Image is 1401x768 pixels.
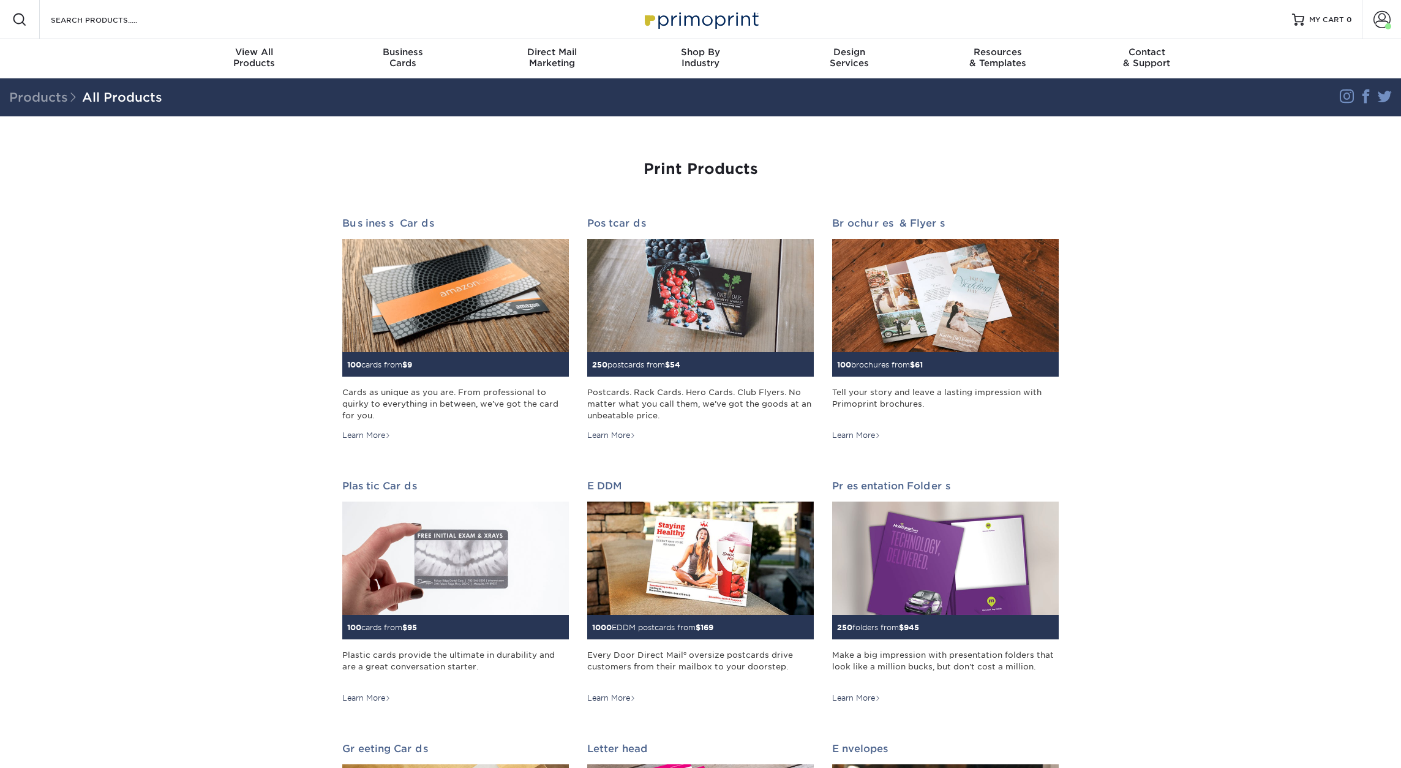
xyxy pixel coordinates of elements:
[342,693,391,704] div: Learn More
[342,430,391,441] div: Learn More
[915,360,923,369] span: 61
[587,743,814,755] h2: Letterhead
[775,47,923,58] span: Design
[1072,47,1221,69] div: & Support
[832,693,881,704] div: Learn More
[342,217,569,441] a: Business Cards 100cards from$9 Cards as unique as you are. From professional to quirky to everyth...
[832,649,1059,684] div: Make a big impression with presentation folders that look like a million bucks, but don't cost a ...
[587,480,814,492] h2: EDDM
[329,39,478,78] a: BusinessCards
[832,480,1059,704] a: Presentation Folders 250folders from$945 Make a big impression with presentation folders that loo...
[347,623,361,632] span: 100
[329,47,478,58] span: Business
[82,90,162,105] a: All Products
[342,480,569,492] h2: Plastic Cards
[923,47,1072,69] div: & Templates
[832,217,1059,441] a: Brochures & Flyers 100brochures from$61 Tell your story and leave a lasting impression with Primo...
[402,360,407,369] span: $
[837,623,852,632] span: 250
[904,623,919,632] span: 945
[626,47,775,69] div: Industry
[402,623,407,632] span: $
[180,47,329,58] span: View All
[180,39,329,78] a: View AllProducts
[626,39,775,78] a: Shop ByIndustry
[342,217,569,229] h2: Business Cards
[407,623,417,632] span: 95
[923,47,1072,58] span: Resources
[899,623,904,632] span: $
[837,360,923,369] small: brochures from
[478,47,626,58] span: Direct Mail
[592,623,612,632] span: 1000
[9,90,82,105] span: Products
[837,360,851,369] span: 100
[347,623,417,632] small: cards from
[342,649,569,684] div: Plastic cards provide the ultimate in durability and are a great conversation starter.
[347,360,412,369] small: cards from
[832,217,1059,229] h2: Brochures & Flyers
[696,623,700,632] span: $
[342,160,1059,178] h1: Print Products
[832,430,881,441] div: Learn More
[587,430,636,441] div: Learn More
[832,386,1059,421] div: Tell your story and leave a lasting impression with Primoprint brochures.
[670,360,680,369] span: 54
[50,12,169,27] input: SEARCH PRODUCTS.....
[775,47,923,69] div: Services
[587,386,814,421] div: Postcards. Rack Cards. Hero Cards. Club Flyers. No matter what you call them, we've got the goods...
[910,360,915,369] span: $
[342,386,569,421] div: Cards as unique as you are. From professional to quirky to everything in between, we've got the c...
[180,47,329,69] div: Products
[347,360,361,369] span: 100
[587,217,814,229] h2: Postcards
[478,39,626,78] a: Direct MailMarketing
[837,623,919,632] small: folders from
[626,47,775,58] span: Shop By
[342,239,569,352] img: Business Cards
[587,693,636,704] div: Learn More
[592,360,607,369] span: 250
[923,39,1072,78] a: Resources& Templates
[587,239,814,352] img: Postcards
[587,217,814,441] a: Postcards 250postcards from$54 Postcards. Rack Cards. Hero Cards. Club Flyers. No matter what you...
[342,480,569,704] a: Plastic Cards 100cards from$95 Plastic cards provide the ultimate in durability and are a great c...
[592,360,680,369] small: postcards from
[832,743,1059,755] h2: Envelopes
[1347,15,1352,24] span: 0
[587,649,814,684] div: Every Door Direct Mail® oversize postcards drive customers from their mailbox to your doorstep.
[592,623,713,632] small: EDDM postcards from
[700,623,713,632] span: 169
[407,360,412,369] span: 9
[1072,47,1221,58] span: Contact
[329,47,478,69] div: Cards
[639,6,762,32] img: Primoprint
[832,239,1059,352] img: Brochures & Flyers
[342,502,569,615] img: Plastic Cards
[775,39,923,78] a: DesignServices
[1309,15,1344,25] span: MY CART
[587,502,814,615] img: EDDM
[587,480,814,704] a: EDDM 1000EDDM postcards from$169 Every Door Direct Mail® oversize postcards drive customers from ...
[342,743,569,755] h2: Greeting Cards
[1072,39,1221,78] a: Contact& Support
[832,502,1059,615] img: Presentation Folders
[665,360,670,369] span: $
[478,47,626,69] div: Marketing
[832,480,1059,492] h2: Presentation Folders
